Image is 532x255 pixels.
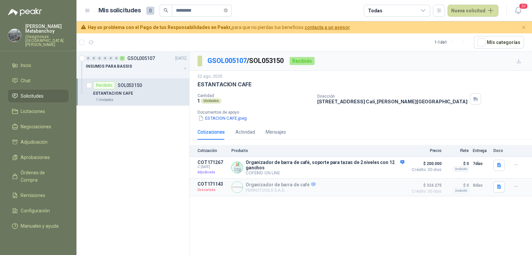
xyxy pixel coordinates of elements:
p: 1 [198,98,199,104]
span: Chat [21,77,31,84]
button: Mís categorías [474,36,524,49]
div: 1 - 1 de 1 [435,37,468,48]
p: COT171267 [198,160,227,165]
span: Inicio [21,62,31,69]
a: Configuración [8,204,68,217]
button: 20 [512,5,524,17]
p: Flete [446,148,469,153]
img: Logo peakr [8,8,42,16]
div: 1 Unidades [93,97,116,103]
p: Dirección [317,94,467,99]
span: search [164,8,168,13]
p: Organizador de barra de café [246,182,316,188]
button: Nueva solicitud [448,5,498,17]
div: Actividad [235,128,255,136]
p: Cantidad [198,93,312,98]
span: Solicitudes [21,92,44,100]
p: Oleaginosas [GEOGRAPHIC_DATA][PERSON_NAME] [25,35,68,47]
button: ESTACION CAFE.jpeg [198,115,247,122]
p: 7 días [473,160,489,168]
p: 22 ago, 2025 [198,73,222,80]
p: Adjudicada [198,169,227,176]
p: [STREET_ADDRESS] Cali , [PERSON_NAME][GEOGRAPHIC_DATA] [317,99,467,104]
a: RecibidoSOL053150ESTANTACION CAFE1 Unidades [76,79,189,106]
span: $ 200.000 [408,160,442,168]
div: Mensajes [266,128,286,136]
div: Incluido [453,166,469,172]
a: Solicitudes [8,90,68,102]
a: Licitaciones [8,105,68,118]
a: Manuales y ayuda [8,220,68,232]
div: 0 [103,56,108,61]
span: Remisiones [21,192,45,199]
div: Unidades [201,98,221,104]
a: GSOL005107 [207,57,247,65]
p: [DATE] [175,55,187,62]
p: $ 0 [446,160,469,168]
span: Órdenes de Compra [21,169,62,184]
b: Hay un problema con el Pago de tus Responsabilidades en Peakr, [88,25,232,30]
div: Todas [368,7,382,14]
h1: Mis solicitudes [98,6,141,15]
span: 20 [519,3,528,9]
p: Producto [231,148,404,153]
p: / SOL053150 [207,56,284,66]
span: close-circle [224,8,228,12]
p: COFEIND ON LINE [246,170,404,175]
p: ESTANTACION CAFE [198,81,252,88]
a: 0 0 0 0 0 0 1 GSOL005107[DATE] INSUMOS PARA BASSIS [86,54,188,76]
span: Configuración [21,207,50,214]
span: 0 [146,7,154,15]
p: Cotización [198,148,227,153]
span: Manuales y ayuda [21,222,59,230]
div: Incluido [453,188,469,193]
a: Negociaciones [8,120,68,133]
span: Crédito 30 días [408,168,442,172]
span: para que no pierdas tus beneficios [88,24,350,31]
p: $ 0 [446,181,469,189]
p: FERROTOOLS S.A.S. [246,188,316,193]
p: Entrega [473,148,489,153]
p: COT171143 [198,181,227,187]
div: Recibido [93,81,115,89]
p: Documentos de apoyo [198,110,529,115]
img: Company Logo [8,29,21,42]
p: Organizador de barra de café, soporte para tazas de 2 niveles con 12 ganchos [246,160,404,170]
span: Crédito 30 días [408,189,442,193]
span: $ 324.275 [408,181,442,189]
div: 1 [120,56,125,61]
a: contacta a un asesor [305,25,350,30]
span: Adjudicación [21,138,48,146]
button: Cerrar [520,23,528,32]
span: C: [DATE] [198,165,227,169]
div: 0 [86,56,91,61]
p: SOL053150 [118,83,142,88]
div: 0 [114,56,119,61]
p: 8 días [473,181,489,189]
img: Company Logo [232,162,243,173]
p: Descartada [198,187,227,193]
span: Negociaciones [21,123,51,130]
div: 0 [108,56,113,61]
a: Órdenes de Compra [8,166,68,186]
span: Aprobaciones [21,154,50,161]
img: Company Logo [232,182,243,193]
div: Recibido [290,57,315,65]
p: GSOL005107 [127,56,155,61]
a: Aprobaciones [8,151,68,164]
a: Adjudicación [8,136,68,148]
span: close-circle [224,7,228,14]
div: 0 [97,56,102,61]
p: Precio [408,148,442,153]
a: Chat [8,74,68,87]
a: Inicio [8,59,68,72]
p: [PERSON_NAME] Matabanchoy [25,24,68,33]
span: Licitaciones [21,108,45,115]
p: INSUMOS PARA BASSIS [86,63,132,70]
div: 0 [91,56,96,61]
div: Cotizaciones [198,128,225,136]
p: Docs [493,148,507,153]
a: Remisiones [8,189,68,202]
p: ESTANTACION CAFE [93,90,133,97]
